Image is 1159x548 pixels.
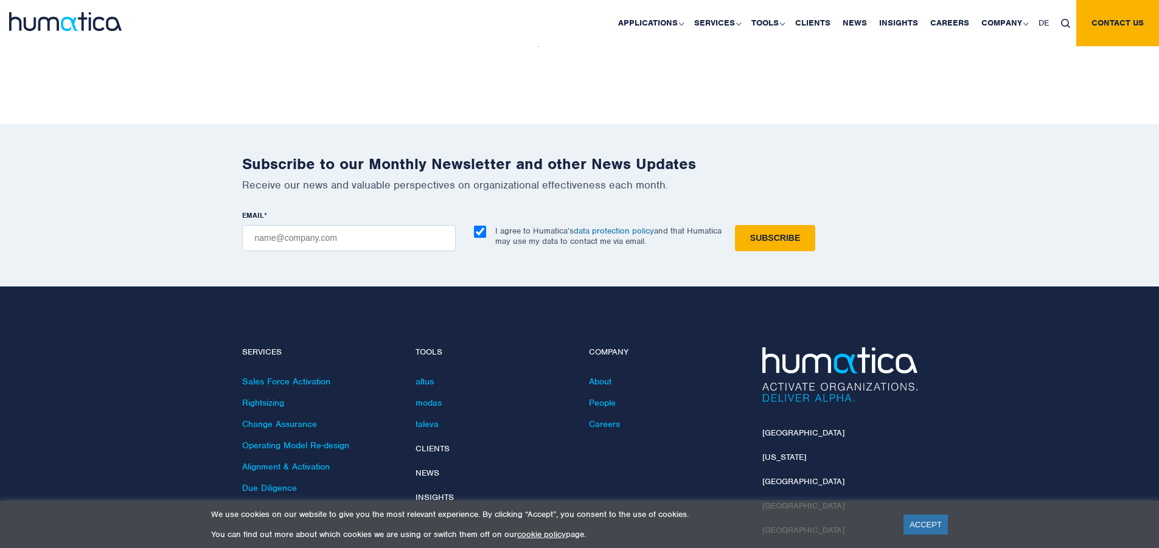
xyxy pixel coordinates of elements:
[416,397,442,408] a: modas
[762,428,844,438] a: [GEOGRAPHIC_DATA]
[242,154,917,173] h2: Subscribe to our Monthly Newsletter and other News Updates
[242,461,330,472] a: Alignment & Activation
[211,529,888,539] p: You can find out more about which cookies we are using or switch them off on our page.
[211,509,888,519] p: We use cookies on our website to give you the most relevant experience. By clicking “Accept”, you...
[242,440,349,451] a: Operating Model Re-design
[242,482,297,493] a: Due Diligence
[589,418,620,429] a: Careers
[589,397,616,408] a: People
[474,226,486,238] input: I agree to Humatica’sdata protection policyand that Humatica may use my data to contact me via em...
[416,376,434,387] a: altus
[903,515,948,535] a: ACCEPT
[416,468,439,478] a: News
[242,178,917,192] p: Receive our news and valuable perspectives on organizational effectiveness each month.
[762,476,844,487] a: [GEOGRAPHIC_DATA]
[242,225,456,251] input: name@company.com
[242,376,330,387] a: Sales Force Activation
[242,418,317,429] a: Change Assurance
[589,347,744,358] h4: Company
[242,210,264,220] span: EMAIL
[762,347,917,402] img: Humatica
[495,226,722,246] p: I agree to Humatica’s and that Humatica may use my data to contact me via email.
[735,225,815,251] input: Subscribe
[574,226,654,236] a: data protection policy
[589,376,611,387] a: About
[1061,19,1070,28] img: search_icon
[416,443,450,454] a: Clients
[517,529,566,539] a: cookie policy
[242,347,397,358] h4: Services
[762,452,806,462] a: [US_STATE]
[416,492,454,502] a: Insights
[9,12,122,31] img: logo
[1039,18,1049,28] span: DE
[416,418,439,429] a: taleva
[416,347,571,358] h4: Tools
[242,397,284,408] a: Rightsizing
